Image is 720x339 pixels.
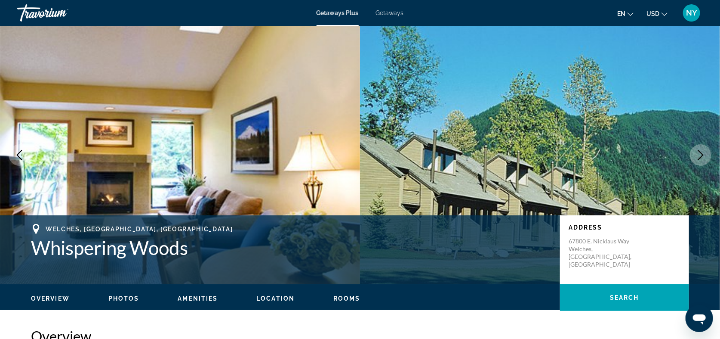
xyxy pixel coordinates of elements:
[333,295,360,302] button: Rooms
[686,305,713,332] iframe: Button to launch messaging window
[17,2,103,24] a: Travorium
[569,224,680,231] p: Address
[317,9,359,16] a: Getaways Plus
[46,226,233,233] span: Welches, [GEOGRAPHIC_DATA], [GEOGRAPHIC_DATA]
[108,295,139,302] button: Photos
[256,295,295,302] button: Location
[108,295,139,302] span: Photos
[646,7,668,20] button: Change currency
[31,295,70,302] span: Overview
[256,295,295,302] span: Location
[686,9,697,17] span: NY
[31,295,70,302] button: Overview
[690,144,711,166] button: Next image
[646,10,659,17] span: USD
[31,236,551,259] h1: Whispering Woods
[617,7,634,20] button: Change language
[680,4,703,22] button: User Menu
[560,284,689,311] button: Search
[178,295,218,302] span: Amenities
[617,10,625,17] span: en
[376,9,404,16] a: Getaways
[333,295,360,302] span: Rooms
[569,237,637,268] p: 67800 E. Nicklaus Way Welches, [GEOGRAPHIC_DATA], [GEOGRAPHIC_DATA]
[610,294,639,301] span: Search
[9,144,30,166] button: Previous image
[178,295,218,302] button: Amenities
